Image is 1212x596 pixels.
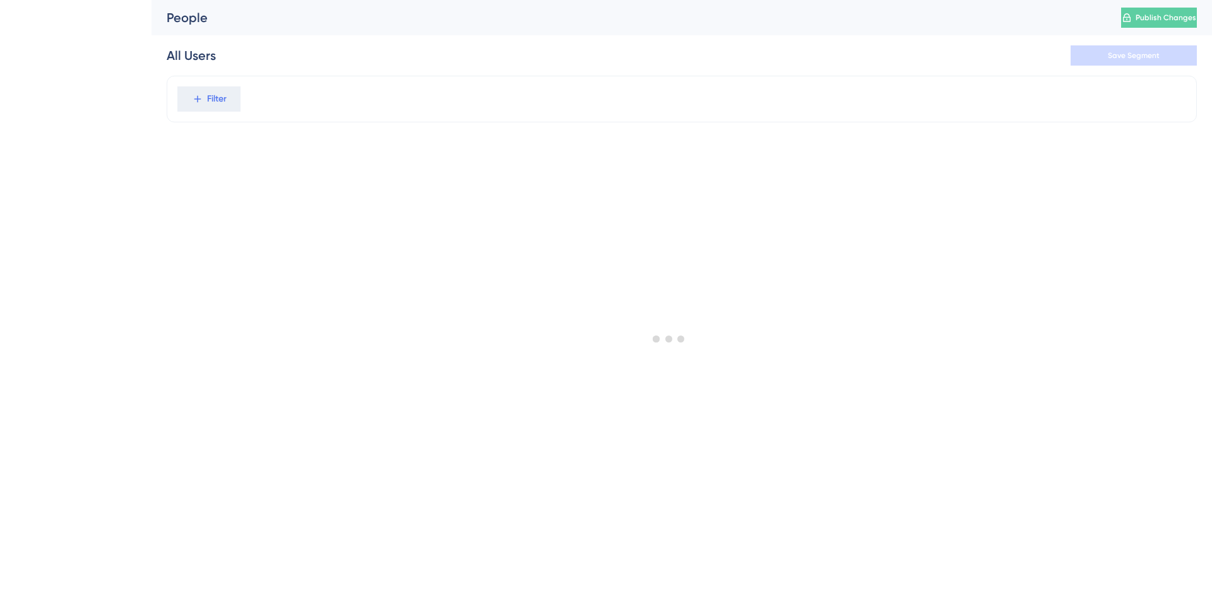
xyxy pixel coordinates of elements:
div: People [167,9,1090,26]
span: Publish Changes [1136,13,1196,23]
span: Save Segment [1108,50,1160,61]
button: Publish Changes [1121,8,1197,28]
div: All Users [167,47,216,64]
button: Save Segment [1071,45,1197,66]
